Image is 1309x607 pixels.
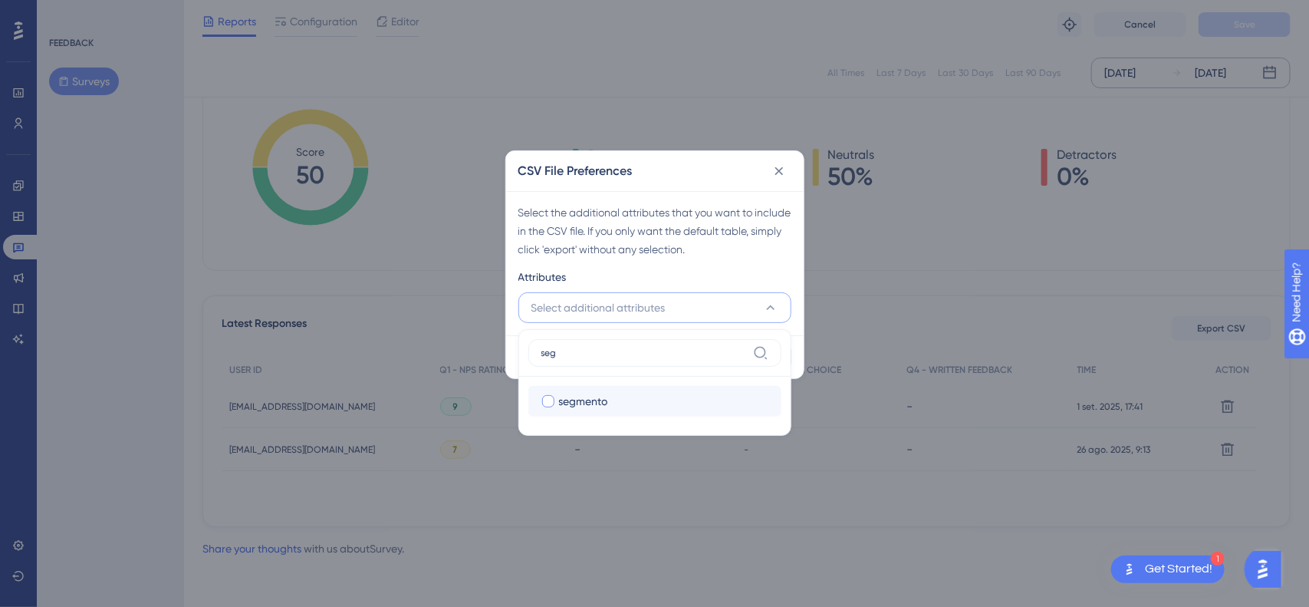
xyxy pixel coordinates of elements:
[531,299,666,317] span: Select additional attributes
[559,392,608,411] span: segmento
[1111,556,1225,583] div: Open Get Started! checklist, remaining modules: 1
[36,4,96,22] span: Need Help?
[518,162,633,180] h2: CSV File Preferences
[1211,552,1225,566] div: 1
[518,203,791,259] div: Select the additional attributes that you want to include in the CSV file. If you only want the d...
[541,347,747,359] input: Search for an attribute
[1120,560,1139,579] img: launcher-image-alternative-text
[518,268,567,286] span: Attributes
[1245,546,1291,592] iframe: UserGuiding AI Assistant Launcher
[1145,561,1212,578] div: Get Started!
